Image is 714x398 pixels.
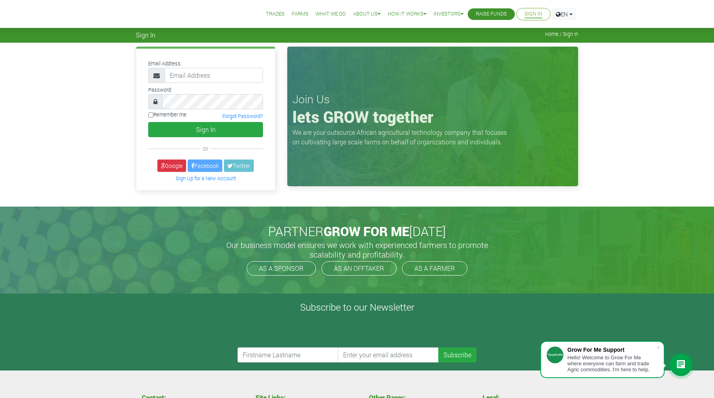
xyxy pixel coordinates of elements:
label: Email Address: [148,60,182,67]
a: Forgot Password? [222,113,263,119]
p: We are your outsource African agricultural technology company that focuses on cultivating large s... [292,128,512,147]
div: Grow For Me Support [567,347,656,353]
h1: lets GROW together [292,107,573,126]
h4: Subscribe to our Newsletter [10,301,704,313]
a: Google [157,160,186,172]
a: Investors [433,10,463,18]
a: AS A SPONSOR [247,261,316,276]
a: AS A FARMER [402,261,467,276]
a: Raise Funds [476,10,507,18]
a: EN [552,8,576,20]
a: Sign In [525,10,542,18]
h5: Our business model ensures we work with experienced farmers to promote scalability and profitabil... [218,240,496,259]
span: Sign In [136,31,155,39]
h3: Join Us [292,93,573,106]
a: What We Do [316,10,346,18]
input: Email Address [165,68,263,83]
iframe: reCAPTCHA [237,316,359,347]
span: Home / Sign In [545,31,578,37]
span: GROW FOR ME [324,223,409,240]
a: About Us [353,10,381,18]
label: Password: [148,86,172,94]
input: Remember me [148,112,153,118]
a: Sign Up for a New Account [176,175,236,181]
input: Firstname Lastname [237,347,339,363]
a: Farms [292,10,308,18]
button: Sign In [148,122,263,137]
div: Hello! Welcome to Grow For Me where everyone can farm and trade Agric commodities. I'm here to help. [567,355,656,372]
input: Enter your email address [338,347,439,363]
div: or [148,144,263,153]
button: Subscribe [438,347,477,363]
a: How it Works [388,10,426,18]
label: Remember me [148,111,186,118]
a: Trades [266,10,284,18]
h2: PARTNER [DATE] [139,224,575,239]
a: AS AN OFFTAKER [322,261,396,276]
